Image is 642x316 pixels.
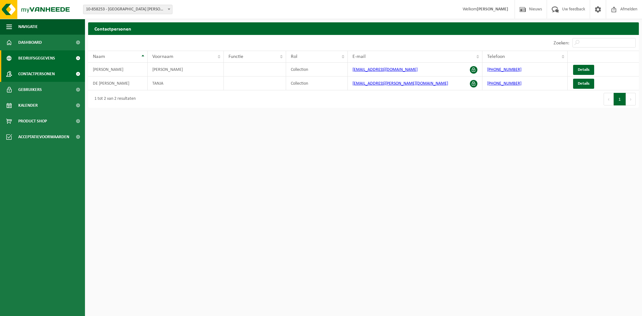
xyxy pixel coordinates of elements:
[18,129,69,145] span: Acceptatievoorwaarden
[148,63,224,76] td: [PERSON_NAME]
[83,5,172,14] span: 10-858253 - PHOENIX MECANO NV - DEINZE
[604,93,614,105] button: Previous
[18,113,47,129] span: Product Shop
[148,76,224,90] td: TANJA
[487,67,521,72] a: [PHONE_NUMBER]
[487,81,521,86] a: [PHONE_NUMBER]
[18,19,38,35] span: Navigatie
[18,66,55,82] span: Contactpersonen
[352,67,418,72] a: [EMAIL_ADDRESS][DOMAIN_NAME]
[578,68,589,72] span: Details
[152,54,173,59] span: Voornaam
[93,54,105,59] span: Naam
[18,82,42,98] span: Gebruikers
[554,41,569,46] label: Zoeken:
[83,5,172,14] span: 10-858253 - PHOENIX MECANO NV - DEINZE
[573,65,594,75] a: Details
[88,22,639,35] h2: Contactpersonen
[18,98,38,113] span: Kalender
[88,63,148,76] td: [PERSON_NAME]
[88,76,148,90] td: DE [PERSON_NAME]
[291,54,297,59] span: Rol
[286,76,348,90] td: Collection
[626,93,636,105] button: Next
[18,50,55,66] span: Bedrijfsgegevens
[286,63,348,76] td: Collection
[352,54,366,59] span: E-mail
[352,81,448,86] a: [EMAIL_ADDRESS][PERSON_NAME][DOMAIN_NAME]
[477,7,508,12] strong: [PERSON_NAME]
[573,79,594,89] a: Details
[228,54,243,59] span: Functie
[578,82,589,86] span: Details
[91,93,136,105] div: 1 tot 2 van 2 resultaten
[487,54,505,59] span: Telefoon
[614,93,626,105] button: 1
[18,35,42,50] span: Dashboard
